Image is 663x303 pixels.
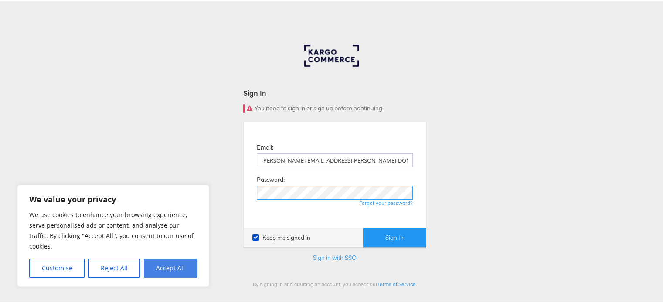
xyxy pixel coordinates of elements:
[257,174,285,183] label: Password:
[29,257,85,276] button: Customise
[257,142,273,150] label: Email:
[252,232,310,241] label: Keep me signed in
[243,279,426,286] div: By signing in and creating an account, you accept our .
[243,103,426,112] div: You need to sign in or sign up before continuing.
[29,208,197,250] p: We use cookies to enhance your browsing experience, serve personalised ads or content, and analys...
[17,184,209,286] div: We value your privacy
[313,252,357,260] a: Sign in with SSO
[377,279,416,286] a: Terms of Service
[363,227,426,246] button: Sign In
[88,257,140,276] button: Reject All
[144,257,197,276] button: Accept All
[257,152,413,166] input: Email
[243,87,426,97] div: Sign In
[29,193,197,203] p: We value your privacy
[359,198,413,205] a: Forgot your password?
